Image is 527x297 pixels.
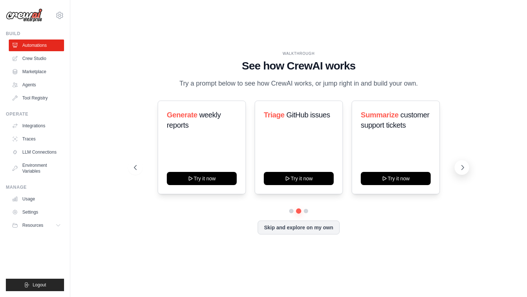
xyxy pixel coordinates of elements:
[9,133,64,145] a: Traces
[6,31,64,37] div: Build
[167,172,236,185] button: Try it now
[167,111,197,119] span: Generate
[263,172,333,185] button: Try it now
[9,219,64,231] button: Resources
[286,111,330,119] span: GitHub issues
[258,221,339,234] button: Skip and explore on my own
[9,53,64,64] a: Crew Studio
[22,222,43,228] span: Resources
[263,111,284,119] span: Triage
[9,92,64,104] a: Tool Registry
[33,282,46,288] span: Logout
[361,111,429,129] span: customer support tickets
[490,262,527,297] iframe: Chat Widget
[176,78,422,89] p: Try a prompt below to see how CrewAI works, or jump right in and build your own.
[9,40,64,51] a: Automations
[9,79,64,91] a: Agents
[9,193,64,205] a: Usage
[9,120,64,132] a: Integrations
[9,159,64,177] a: Environment Variables
[361,172,431,185] button: Try it now
[9,206,64,218] a: Settings
[9,66,64,78] a: Marketplace
[167,111,220,129] span: weekly reports
[9,146,64,158] a: LLM Connections
[134,59,463,72] h1: See how CrewAI works
[6,184,64,190] div: Manage
[6,279,64,291] button: Logout
[361,111,399,119] span: Summarize
[134,51,463,56] div: WALKTHROUGH
[6,8,42,22] img: Logo
[6,111,64,117] div: Operate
